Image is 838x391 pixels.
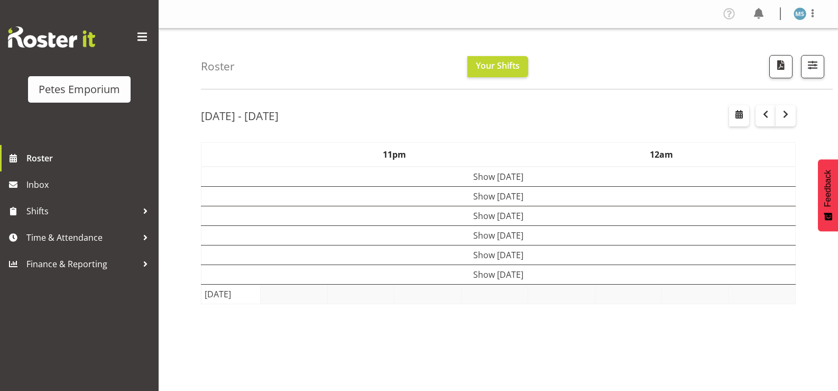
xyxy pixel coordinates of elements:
h4: Roster [201,60,235,72]
img: maureen-sellwood712.jpg [794,7,806,20]
td: Show [DATE] [201,186,796,206]
button: Select a specific date within the roster. [729,105,749,126]
td: Show [DATE] [201,265,796,284]
button: Feedback - Show survey [818,159,838,231]
td: Show [DATE] [201,245,796,265]
th: 11pm [261,142,528,167]
th: 12am [528,142,796,167]
div: Petes Emporium [39,81,120,97]
td: Show [DATE] [201,225,796,245]
button: Your Shifts [467,56,528,77]
span: Roster [26,150,153,166]
td: Show [DATE] [201,206,796,225]
span: Your Shifts [476,60,520,71]
button: Download a PDF of the roster according to the set date range. [769,55,793,78]
td: Show [DATE] [201,167,796,187]
span: Finance & Reporting [26,256,137,272]
span: Time & Attendance [26,230,137,245]
span: Feedback [823,170,833,207]
h2: [DATE] - [DATE] [201,109,279,123]
button: Filter Shifts [801,55,824,78]
span: Shifts [26,203,137,219]
span: Inbox [26,177,153,193]
td: [DATE] [201,284,261,304]
img: Rosterit website logo [8,26,95,48]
